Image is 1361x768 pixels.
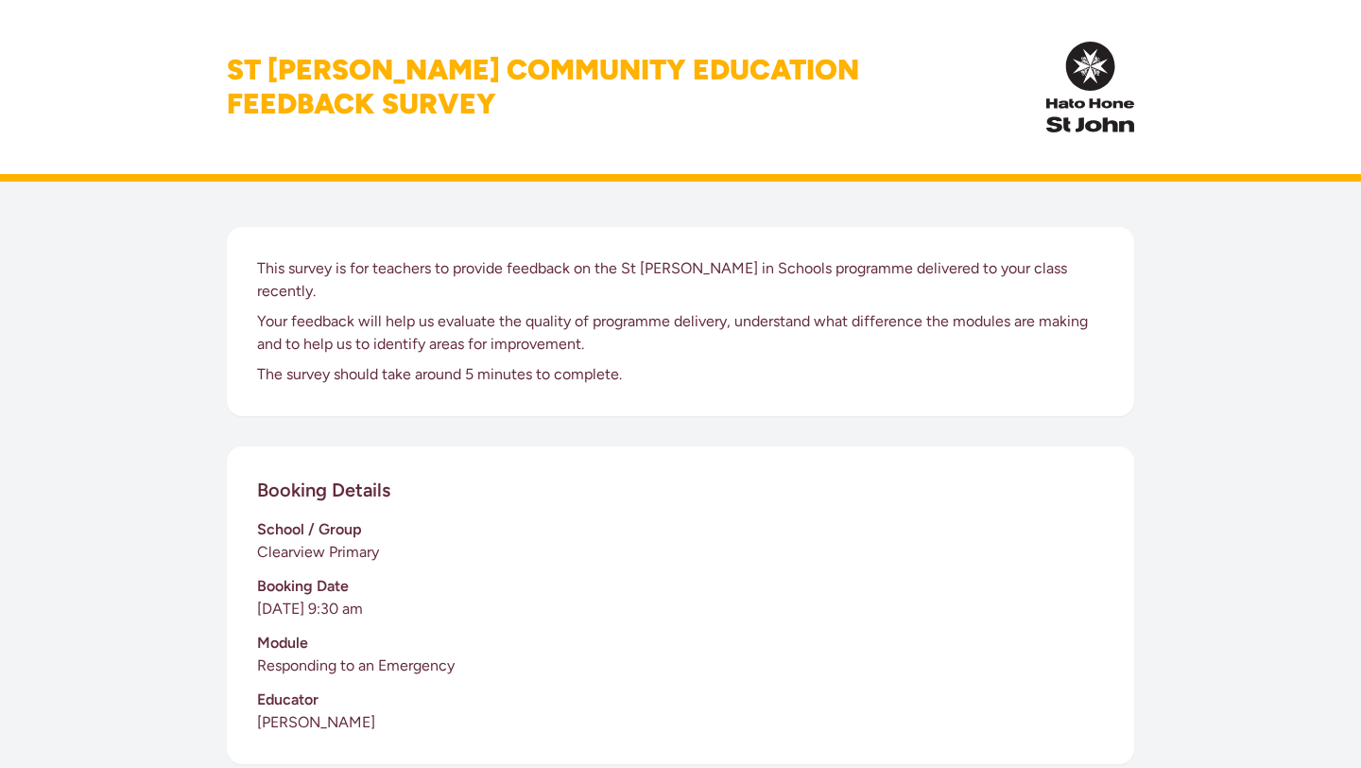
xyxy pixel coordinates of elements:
[227,53,859,121] h1: St [PERSON_NAME] Community Education Feedback Survey
[257,477,390,503] h2: Booking Details
[257,575,1104,598] h3: Booking Date
[257,598,1104,620] p: [DATE] 9:30 am
[257,711,1104,734] p: [PERSON_NAME]
[1046,42,1134,132] img: InPulse
[257,689,1104,711] h3: Educator
[257,310,1104,356] p: Your feedback will help us evaluate the quality of programme delivery, understand what difference...
[257,655,1104,677] p: Responding to an Emergency
[257,518,1104,541] h3: School / Group
[257,363,1104,386] p: The survey should take around 5 minutes to complete.
[257,632,1104,655] h3: Module
[257,541,1104,564] p: Clearview Primary
[257,257,1104,303] p: This survey is for teachers to provide feedback on the St [PERSON_NAME] in Schools programme deli...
